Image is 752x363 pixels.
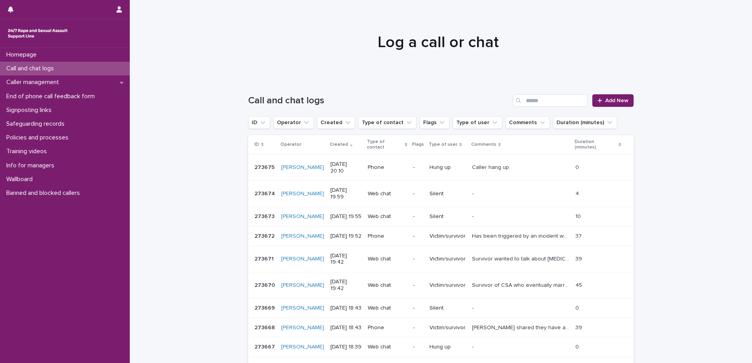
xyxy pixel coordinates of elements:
[317,116,355,129] button: Created
[472,231,571,240] p: Has been triggered by an incident whereby while dog walking, the dog run off and went home and bl...
[248,318,634,337] tr: 273668273668 [PERSON_NAME] [DATE] 18:43Phone-Victim/survivor[PERSON_NAME] shared they have a chro...
[3,65,60,72] p: Call and chat logs
[605,98,629,103] span: Add New
[3,162,61,169] p: Info for managers
[248,246,634,272] tr: 273671273671 [PERSON_NAME] [DATE] 19:42Web chat-Victim/survivorSurvivor wanted to talk about [MED...
[248,116,270,129] button: ID
[248,298,634,318] tr: 273669273669 [PERSON_NAME] [DATE] 18:43Web chat-Silent-- 00
[248,95,510,106] h1: Call and chat logs
[3,93,101,100] p: End of phone call feedback form
[575,323,584,331] p: 39
[281,305,324,312] a: [PERSON_NAME]
[413,164,423,171] p: -
[248,226,634,246] tr: 273672273672 [PERSON_NAME] [DATE] 19:52Phone-Victim/survivorHas been triggered by an incident whe...
[368,305,406,312] p: Web chat
[472,254,571,262] p: Survivor wanted to talk about sexual abuse within her relationship
[281,191,324,197] a: [PERSON_NAME]
[3,106,58,114] p: Signposting links
[281,233,324,240] a: [PERSON_NAME]
[281,324,324,331] a: [PERSON_NAME]
[273,116,314,129] button: Operator
[575,342,581,350] p: 0
[472,189,475,197] p: -
[254,303,276,312] p: 273669
[254,189,276,197] p: 273674
[281,213,324,220] a: [PERSON_NAME]
[513,94,588,107] input: Search
[248,154,634,181] tr: 273675273675 [PERSON_NAME] [DATE] 20:10Phone-Hung upCaller hang up.Caller hang up. 00
[429,191,466,197] p: Silent
[254,231,276,240] p: 273672
[368,344,406,350] p: Web chat
[254,323,276,331] p: 273668
[575,212,582,220] p: 10
[281,282,324,289] a: [PERSON_NAME]
[472,303,475,312] p: -
[429,282,466,289] p: Victim/survivor
[575,231,583,240] p: 37
[330,344,361,350] p: [DATE] 18:39
[413,233,423,240] p: -
[330,324,361,331] p: [DATE] 18:43
[412,140,424,149] p: Flags
[429,140,457,149] p: Type of user
[472,212,475,220] p: -
[281,164,324,171] a: [PERSON_NAME]
[248,337,634,357] tr: 273667273667 [PERSON_NAME] [DATE] 18:39Web chat-Hung up-- 00
[330,187,361,200] p: [DATE] 19:59
[413,344,423,350] p: -
[330,279,361,292] p: [DATE] 19:42
[254,212,276,220] p: 273673
[358,116,417,129] button: Type of contact
[453,116,502,129] button: Type of user
[3,189,86,197] p: Banned and blocked callers
[472,280,571,289] p: Survivor of CSA who eventually married the perp (her step father) and has been with him for over ...
[368,233,406,240] p: Phone
[330,233,361,240] p: [DATE] 19:52
[368,256,406,262] p: Web chat
[413,213,423,220] p: -
[3,120,71,128] p: Safeguarding records
[505,116,550,129] button: Comments
[553,116,617,129] button: Duration (minutes)
[429,305,466,312] p: Silent
[472,323,571,331] p: Caller shared they have a chronic illness and talked about the impact of this. They talked about ...
[429,344,466,350] p: Hung up
[575,189,581,197] p: 4
[575,254,584,262] p: 39
[3,79,65,86] p: Caller management
[471,140,496,149] p: Comments
[575,303,581,312] p: 0
[429,256,466,262] p: Victim/survivor
[3,148,53,155] p: Training videos
[429,324,466,331] p: Victim/survivor
[330,140,348,149] p: Created
[575,280,584,289] p: 45
[368,282,406,289] p: Web chat
[413,282,423,289] p: -
[575,163,581,171] p: 0
[248,207,634,226] tr: 273673273673 [PERSON_NAME] [DATE] 19:55Web chat-Silent-- 1010
[472,163,512,171] p: Caller hang up.
[245,33,631,52] h1: Log a call or chat
[420,116,450,129] button: Flags
[3,134,75,141] p: Policies and processes
[429,164,466,171] p: Hung up
[254,254,275,262] p: 273671
[429,213,466,220] p: Silent
[429,233,466,240] p: Victim/survivor
[248,181,634,207] tr: 273674273674 [PERSON_NAME] [DATE] 19:59Web chat-Silent-- 44
[575,137,617,152] p: Duration (minutes)
[281,256,324,262] a: [PERSON_NAME]
[368,191,406,197] p: Web chat
[254,140,259,149] p: ID
[254,280,276,289] p: 273670
[280,140,301,149] p: Operator
[3,176,39,183] p: Wallboard
[368,324,406,331] p: Phone
[330,253,361,266] p: [DATE] 19:42
[413,305,423,312] p: -
[330,305,361,312] p: [DATE] 18:43
[368,164,406,171] p: Phone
